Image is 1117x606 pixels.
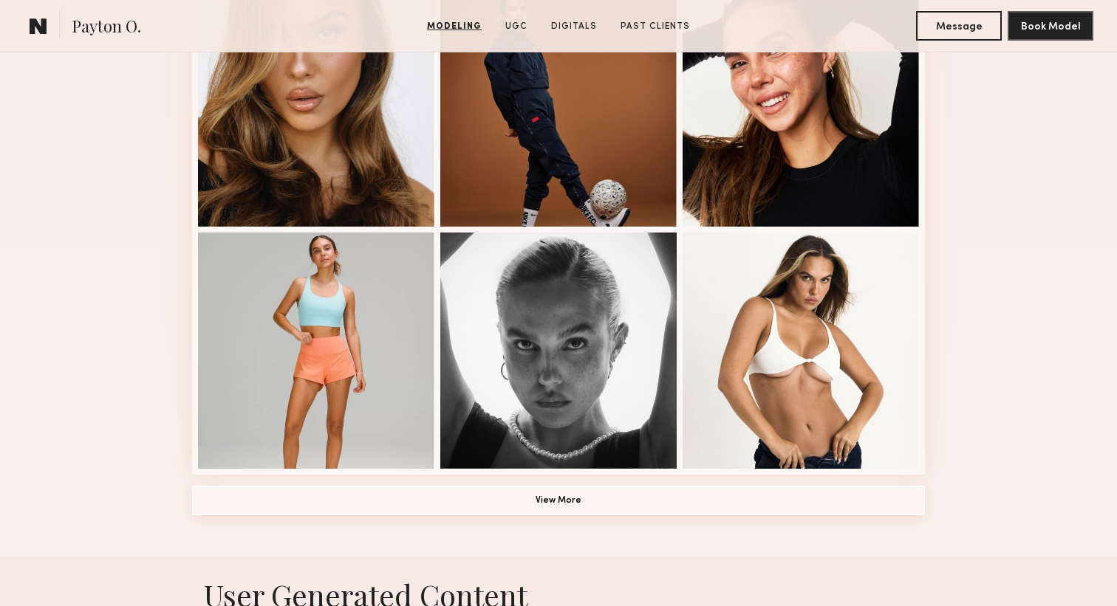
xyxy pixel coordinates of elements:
[545,20,603,33] a: Digitals
[1008,19,1093,32] a: Book Model
[421,20,488,33] a: Modeling
[72,15,141,41] span: Payton O.
[499,20,533,33] a: UGC
[615,20,696,33] a: Past Clients
[916,11,1002,41] button: Message
[1008,11,1093,41] button: Book Model
[192,486,925,515] button: View More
